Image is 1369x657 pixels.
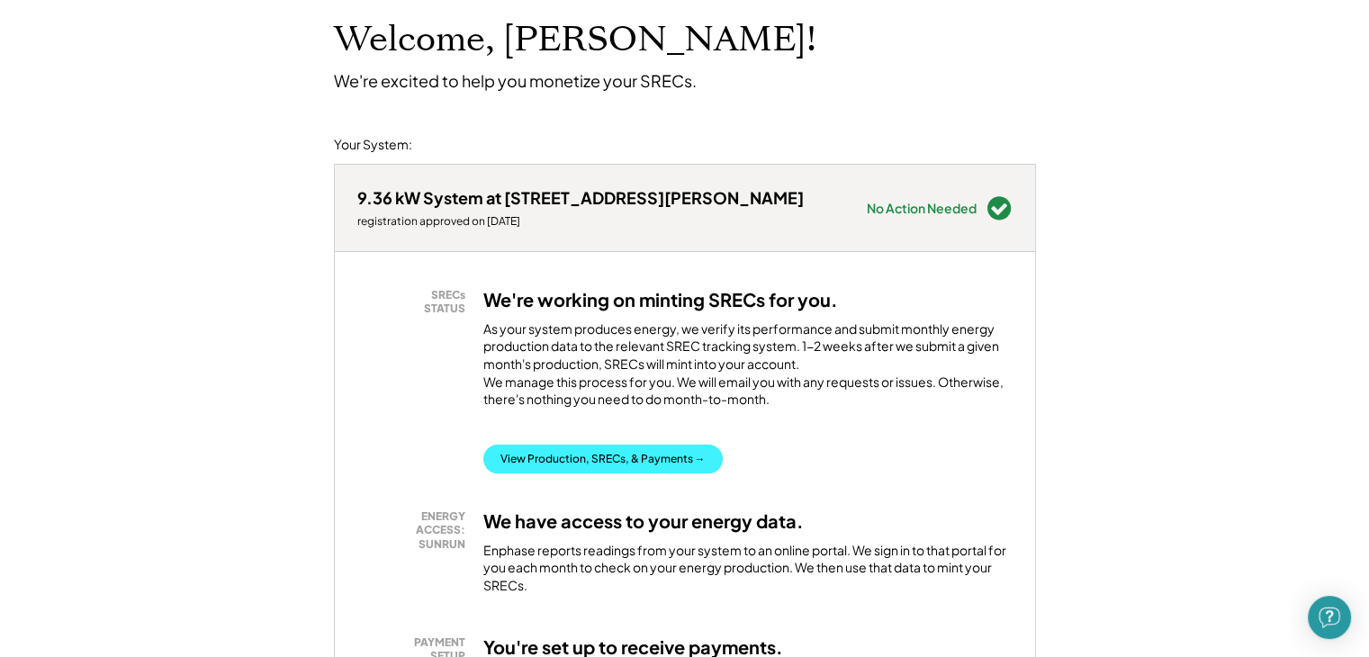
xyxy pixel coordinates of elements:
[483,288,838,311] h3: We're working on minting SRECs for you.
[867,202,977,214] div: No Action Needed
[483,509,804,533] h3: We have access to your energy data.
[366,509,465,552] div: ENERGY ACCESS: SUNRUN
[483,320,1013,418] div: As your system produces energy, we verify its performance and submit monthly energy production da...
[483,445,723,473] button: View Production, SRECs, & Payments →
[1308,596,1351,639] div: Open Intercom Messenger
[334,70,697,91] div: We're excited to help you monetize your SRECs.
[334,19,816,61] h1: Welcome, [PERSON_NAME]!
[334,136,412,154] div: Your System:
[357,187,804,208] div: 9.36 kW System at [STREET_ADDRESS][PERSON_NAME]
[366,288,465,316] div: SRECs STATUS
[483,542,1013,595] div: Enphase reports readings from your system to an online portal. We sign in to that portal for you ...
[357,214,804,229] div: registration approved on [DATE]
